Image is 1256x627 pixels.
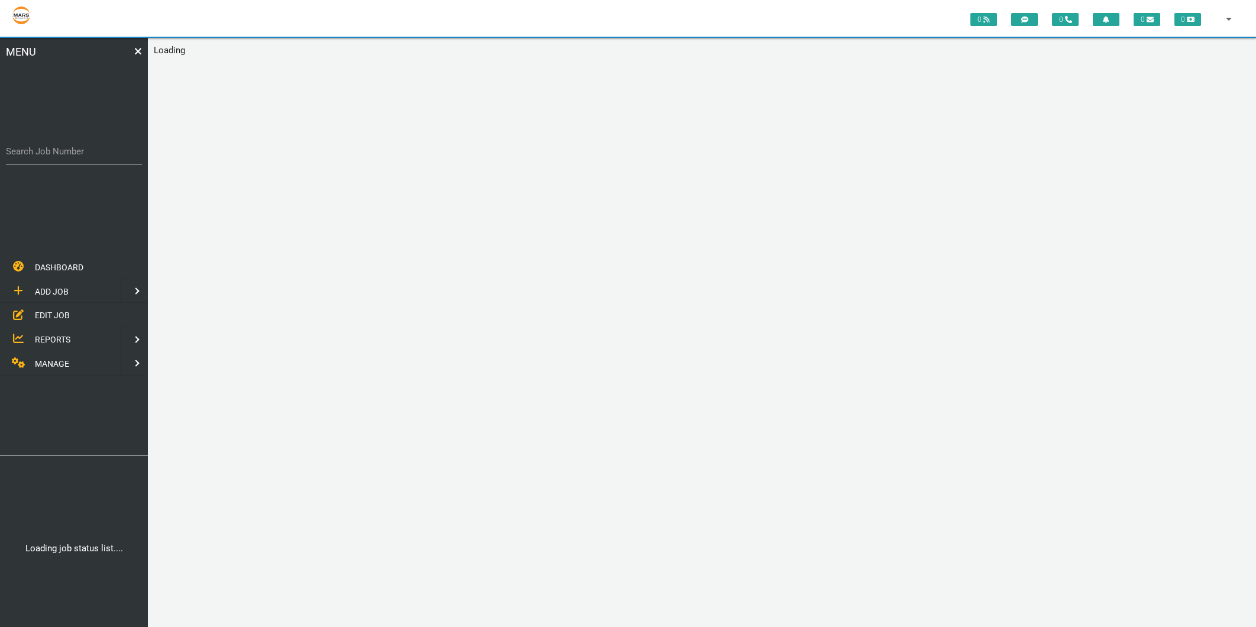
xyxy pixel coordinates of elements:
[35,335,70,344] span: REPORTS
[35,311,70,320] span: EDIT JOB
[4,542,144,555] center: Loading job status list....
[148,38,1256,63] main: Loading
[1052,13,1079,26] span: 0
[35,263,83,272] span: DASHBOARD
[6,44,36,132] span: MENU
[35,287,69,296] span: ADD JOB
[1174,13,1201,26] span: 0
[1134,13,1160,26] span: 0
[12,6,31,25] img: s3file
[970,13,997,26] span: 0
[6,145,142,159] label: Search Job Number
[35,359,69,369] span: MANAGE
